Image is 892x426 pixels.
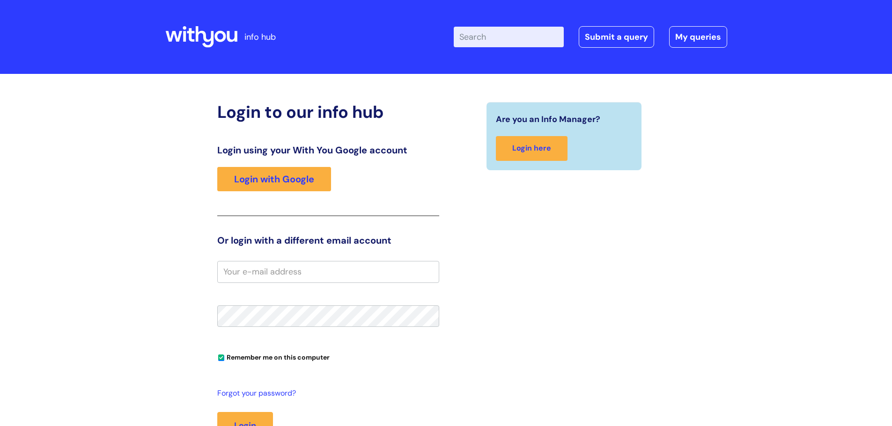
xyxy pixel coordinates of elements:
p: info hub [244,29,276,44]
a: Submit a query [579,26,654,48]
a: Login with Google [217,167,331,191]
a: Login here [496,136,568,161]
label: Remember me on this computer [217,351,330,361]
h2: Login to our info hub [217,102,439,122]
div: You can uncheck this option if you're logging in from a shared device [217,349,439,364]
a: My queries [669,26,727,48]
a: Forgot your password? [217,387,435,400]
h3: Or login with a different email account [217,235,439,246]
input: Remember me on this computer [218,355,224,361]
input: Search [454,27,564,47]
span: Are you an Info Manager? [496,112,600,127]
input: Your e-mail address [217,261,439,282]
h3: Login using your With You Google account [217,144,439,156]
